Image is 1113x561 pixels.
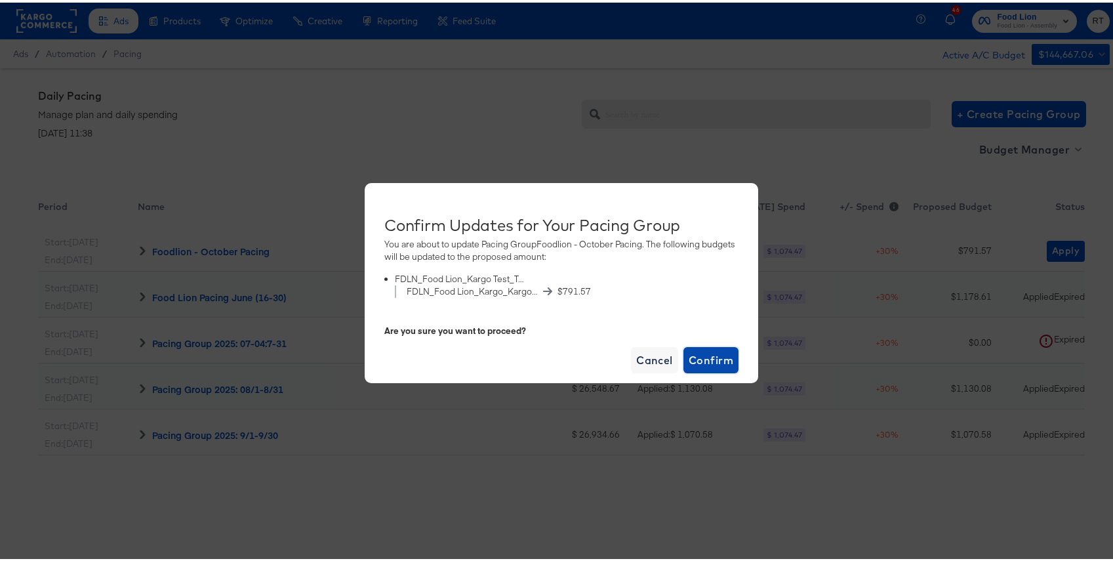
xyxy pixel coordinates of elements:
[636,348,673,367] span: Cancel
[557,283,591,295] span: $ 791.57
[384,213,739,232] div: Confirm Updates for Your Pacing Group
[631,344,678,371] button: Cancel
[683,344,739,371] button: Confirm
[407,283,538,295] span: FDLN_Food Lion_Kargo_Kargo Test Budgeting_Traffic_Incremental_March_3.1.25_3.31.25
[384,236,739,305] div: You are about to update Pacing Group Foodlion - October Pacing . The following budgets will be up...
[384,322,739,335] div: Are you sure you want to proceed?
[395,270,526,283] div: FDLN_Food Lion_Kargo Test_Traffic_Brand Initiative_March_3.1.25-3.31.25
[689,348,733,367] span: Confirm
